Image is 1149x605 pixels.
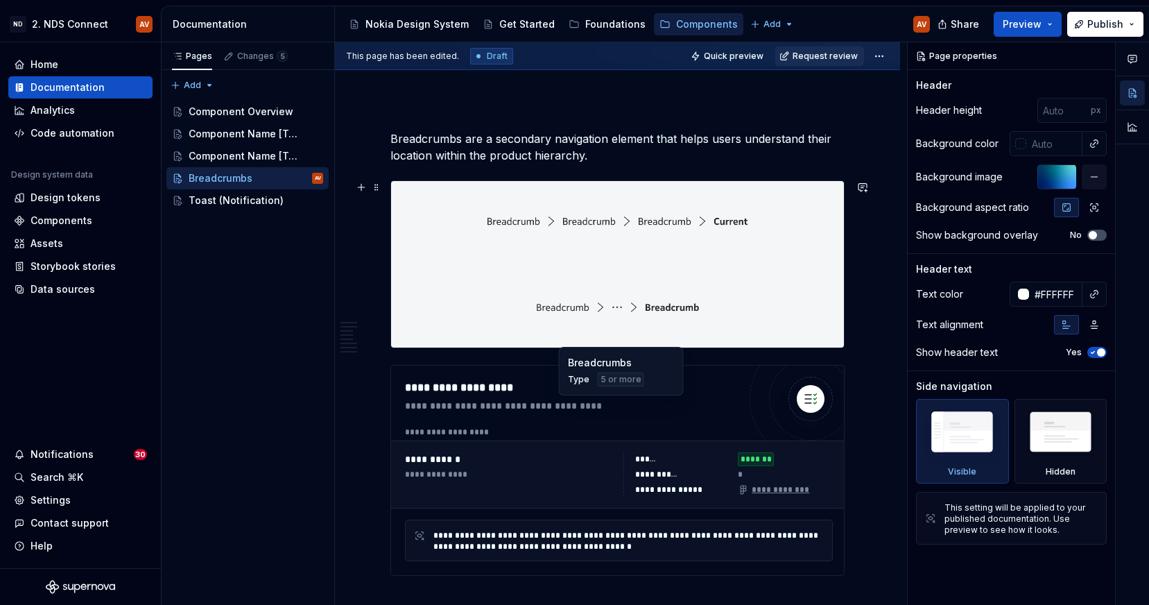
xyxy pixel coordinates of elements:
p: px [1091,105,1101,116]
div: This setting will be applied to your published documentation. Use preview to see how it looks. [944,502,1098,536]
a: BreadcrumbsAV [166,167,329,189]
a: Component Name [Template] [166,123,329,145]
span: Preview [1003,17,1042,31]
div: Visible [948,466,976,477]
button: Add [166,76,218,95]
span: Quick preview [704,51,763,62]
button: Help [8,535,153,557]
div: Text color [916,287,963,301]
div: Header [916,78,951,92]
span: 5 [277,51,288,62]
a: Data sources [8,278,153,300]
div: Analytics [31,103,75,117]
div: Documentation [173,17,329,31]
a: Storybook stories [8,255,153,278]
div: Code automation [31,126,114,140]
button: Search ⌘K [8,466,153,488]
div: Header text [916,262,972,276]
a: Code automation [8,122,153,144]
div: Notifications [31,448,94,461]
div: Components [31,214,92,228]
a: Home [8,53,153,76]
div: ND [10,16,26,33]
a: Settings [8,489,153,511]
button: Request review [775,46,864,66]
a: Component Name [Template] [166,145,329,167]
div: Component Name [Template] [189,127,303,141]
div: Page tree [166,101,329,212]
div: Side navigation [916,380,992,393]
svg: Supernova Logo [46,580,115,594]
button: Share [931,12,988,37]
div: Visible [916,399,1009,484]
div: AV [917,19,926,30]
p: Breadcrumbs are a secondary navigation element that helps users understand their location within ... [390,130,845,164]
a: Component Overview [166,101,329,123]
label: Yes [1066,347,1082,358]
input: Auto [1029,282,1082,307]
span: Request review [793,51,858,62]
div: Background color [916,137,999,151]
div: Design system data [11,169,93,180]
div: AV [139,19,149,30]
div: Breadcrumbs [189,171,252,185]
div: Background image [916,170,1003,184]
span: Type [568,374,589,385]
div: Component Overview [189,105,293,119]
a: Components [654,13,743,35]
div: Settings [31,493,71,507]
a: Assets [8,232,153,255]
button: Contact support [8,512,153,534]
a: Nokia Design System [343,13,474,35]
div: Contact support [31,516,109,530]
a: Documentation [8,76,153,99]
span: This page has been edited. [346,51,459,62]
div: Pages [172,51,212,62]
div: Show header text [916,346,998,359]
div: Changes [237,51,288,62]
div: Hidden [1046,466,1075,477]
span: Publish [1087,17,1123,31]
div: Hidden [1014,399,1107,484]
a: Components [8,210,153,232]
button: Add [746,15,798,34]
a: Get Started [477,13,560,35]
div: Component Name [Template] [189,149,303,163]
span: Share [951,17,979,31]
div: Help [31,539,53,553]
div: Search ⌘K [31,470,83,484]
div: Nokia Design System [365,17,469,31]
a: Design tokens [8,187,153,209]
button: ND2. NDS ConnectAV [3,9,158,39]
div: Assets [31,237,63,250]
div: Get Started [499,17,555,31]
div: Header height [916,103,982,117]
div: AV [315,171,321,185]
div: Documentation [31,80,105,94]
input: Auto [1037,98,1091,123]
div: Data sources [31,282,95,296]
div: Home [31,58,58,71]
div: Design tokens [31,191,101,205]
div: Storybook stories [31,259,116,273]
button: Notifications30 [8,443,153,466]
label: No [1070,230,1082,241]
div: Text alignment [916,318,983,332]
div: Draft [470,48,513,65]
button: Preview [994,12,1062,37]
button: Quick preview [686,46,770,66]
a: Analytics [8,99,153,121]
div: Components [676,17,738,31]
span: 30 [134,449,147,460]
div: Foundations [585,17,646,31]
div: Toast (Notification) [189,194,284,207]
div: Show background overlay [916,228,1038,242]
span: Add [763,19,781,30]
div: 2. NDS Connect [32,17,108,31]
a: Toast (Notification) [166,189,329,212]
div: Page tree [343,10,743,38]
div: Breadcrumbs [568,356,675,370]
span: Add [184,80,201,91]
a: Foundations [563,13,651,35]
